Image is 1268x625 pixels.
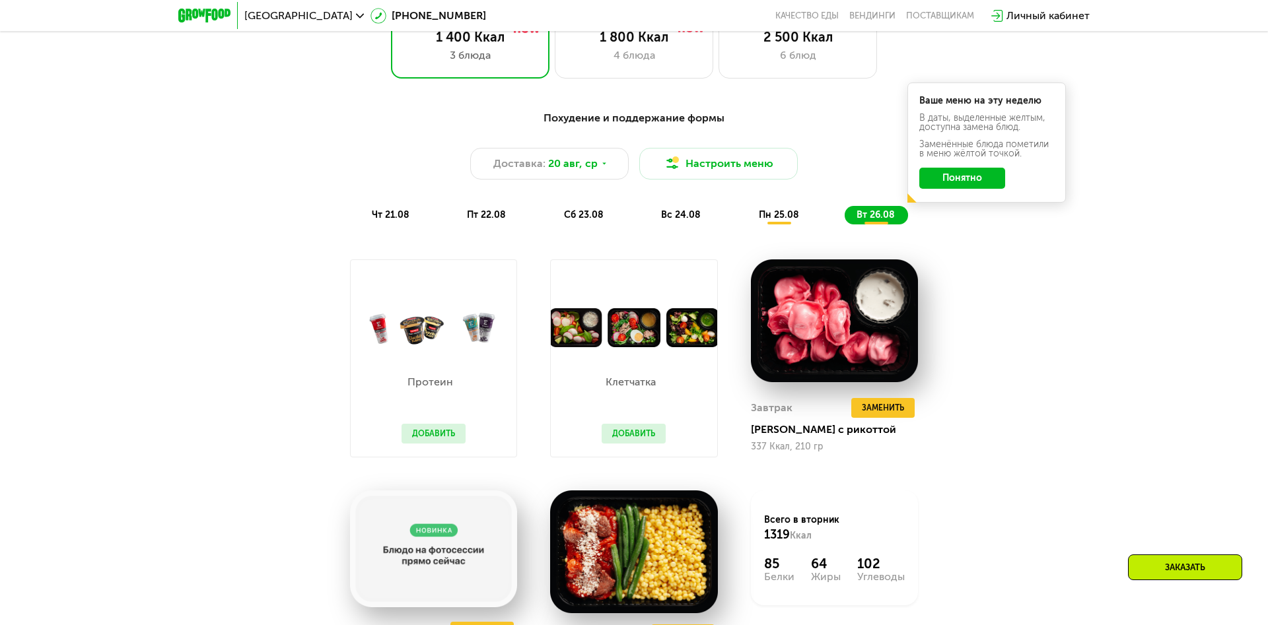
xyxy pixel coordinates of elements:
[790,530,812,541] span: Ккал
[402,424,466,444] button: Добавить
[372,209,409,220] span: чт 21.08
[764,513,905,543] div: Всего в вторник
[243,110,1025,127] div: Похудение и поддержание формы
[602,377,659,387] p: Клетчатка
[467,209,506,220] span: пт 22.08
[569,29,699,45] div: 1 800 Ккал
[919,114,1054,132] div: В даты, выделенные желтым, доступна замена блюд.
[857,556,905,572] div: 102
[639,148,798,180] button: Настроить меню
[857,209,895,220] span: вт 26.08
[764,527,790,542] span: 1319
[405,29,536,45] div: 1 400 Ккал
[862,401,904,414] span: Заменить
[849,11,896,21] a: Вендинги
[732,48,863,63] div: 6 блюд
[405,48,536,63] div: 3 блюда
[906,11,974,21] div: поставщикам
[775,11,839,21] a: Качество еды
[764,572,794,582] div: Белки
[764,556,794,572] div: 85
[661,209,701,220] span: вс 24.08
[370,8,486,24] a: [PHONE_NUMBER]
[851,398,915,418] button: Заменить
[751,398,792,418] div: Завтрак
[564,209,604,220] span: сб 23.08
[919,96,1054,106] div: Ваше меню на эту неделю
[1128,554,1242,580] div: Заказать
[1006,8,1090,24] div: Личный кабинет
[919,140,1054,158] div: Заменённые блюда пометили в меню жёлтой точкой.
[759,209,799,220] span: пн 25.08
[919,168,1005,189] button: Понятно
[751,423,929,436] div: [PERSON_NAME] с рикоттой
[402,377,459,387] p: Протеин
[732,29,863,45] div: 2 500 Ккал
[811,572,841,582] div: Жиры
[548,156,598,172] span: 20 авг, ср
[569,48,699,63] div: 4 блюда
[751,442,918,452] div: 337 Ккал, 210 гр
[493,156,546,172] span: Доставка:
[857,572,905,582] div: Углеводы
[811,556,841,572] div: 64
[602,424,666,444] button: Добавить
[244,11,353,21] span: [GEOGRAPHIC_DATA]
